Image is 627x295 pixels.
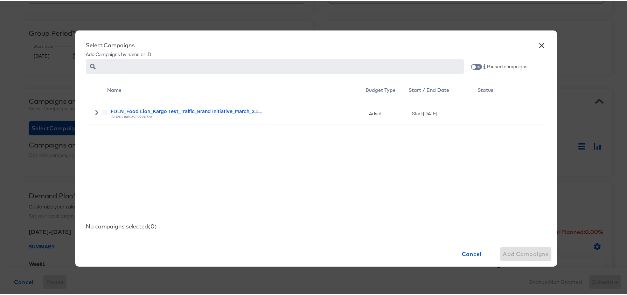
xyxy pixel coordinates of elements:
[86,41,546,56] div: Add Campaigns by name or ID
[107,82,366,99] div: Toggle SortBy
[365,82,409,99] div: Toggle SortBy
[86,41,546,48] div: Select Campaigns
[536,36,548,49] button: ×
[471,56,546,74] div: Paused campaigns
[111,113,366,118] div: ID: 120216856959220726
[111,106,366,113] div: FDLN_Food Lion_Kargo Test_Traffic_Brand Initiative_March_3.1...
[94,109,99,116] span: Toggle Row Expanded
[448,248,494,258] span: Cancel
[365,82,409,99] div: Budget Type
[478,82,546,99] div: Status
[86,222,546,229] div: No campaigns selected ( 0 )
[412,109,478,116] div: Start: [DATE]
[365,99,409,123] div: Adset
[409,82,478,99] div: Start / End Date
[107,82,366,99] div: Name
[446,246,497,260] button: Cancel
